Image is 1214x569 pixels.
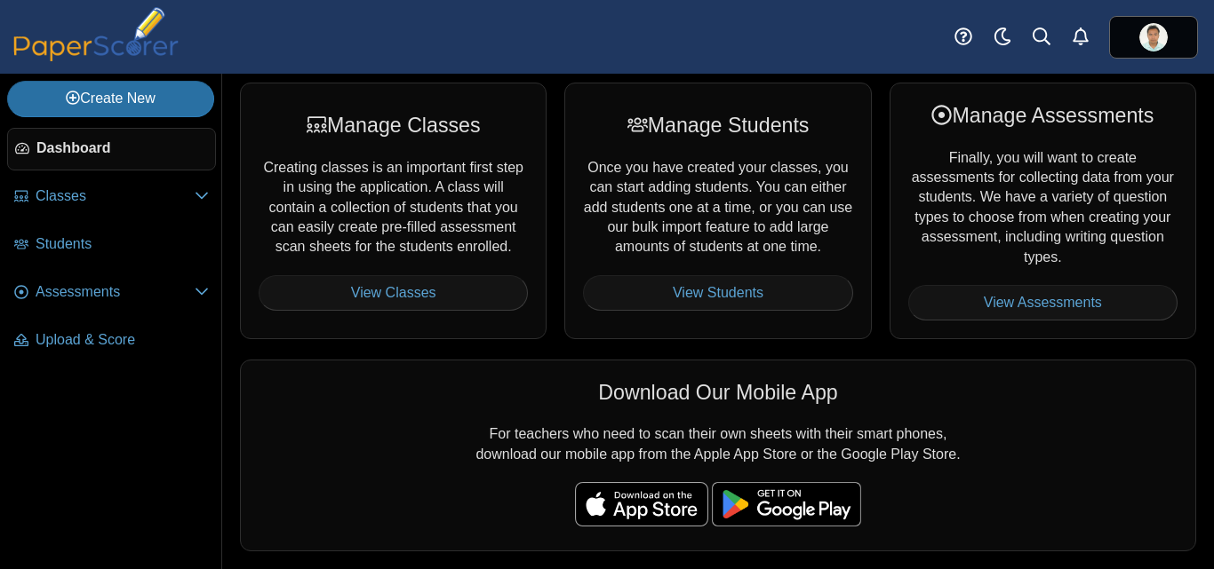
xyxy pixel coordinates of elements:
[259,111,528,139] div: Manage Classes
[7,224,216,266] a: Students
[1061,18,1100,57] a: Alerts
[36,282,195,302] span: Assessments
[908,101,1178,130] div: Manage Assessments
[36,138,208,158] span: Dashboard
[36,234,209,254] span: Students
[1139,23,1168,51] img: ps.qM1w65xjLpOGVUdR
[1139,23,1168,51] span: adonis maynard pilongo
[36,330,209,350] span: Upload & Score
[908,285,1178,320] a: View Assessments
[259,378,1178,407] div: Download Our Mobile App
[259,275,528,311] a: View Classes
[7,272,216,314] a: Assessments
[7,7,185,61] img: PaperScorer
[36,186,195,206] span: Classes
[7,49,185,64] a: PaperScorer
[575,482,708,526] img: apple-store-badge.svg
[240,83,547,339] div: Creating classes is an important first step in using the application. A class will contain a coll...
[583,275,852,311] a: View Students
[564,83,871,339] div: Once you have created your classes, you can start adding students. You can either add students on...
[583,111,852,139] div: Manage Students
[1109,16,1198,59] a: ps.qM1w65xjLpOGVUdR
[7,176,216,218] a: Classes
[240,360,1196,551] div: For teachers who need to scan their own sheets with their smart phones, download our mobile app f...
[7,320,216,362] a: Upload & Score
[7,128,216,170] a: Dashboard
[712,482,861,526] img: google-play-badge.png
[7,81,214,116] a: Create New
[890,83,1196,339] div: Finally, you will want to create assessments for collecting data from your students. We have a va...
